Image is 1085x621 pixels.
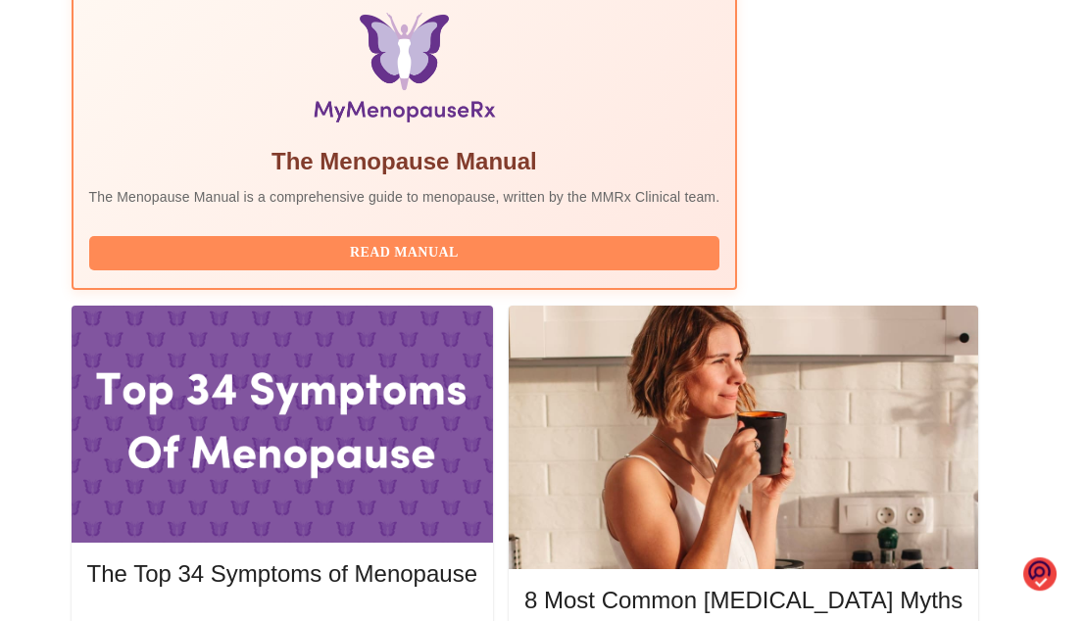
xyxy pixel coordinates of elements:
button: Read Manual [89,236,720,270]
p: The Menopause Manual is a comprehensive guide to menopause, written by the MMRx Clinical team. [89,187,720,207]
h5: 8 Most Common [MEDICAL_DATA] Myths [524,585,962,616]
a: Read Manual [89,243,725,260]
h5: The Top 34 Symptoms of Menopause [87,558,477,590]
h5: The Menopause Manual [89,146,720,177]
img: o1IwAAAABJRU5ErkJggg== [1023,555,1057,592]
img: Menopause Manual [189,13,619,130]
span: Read Manual [109,241,701,265]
